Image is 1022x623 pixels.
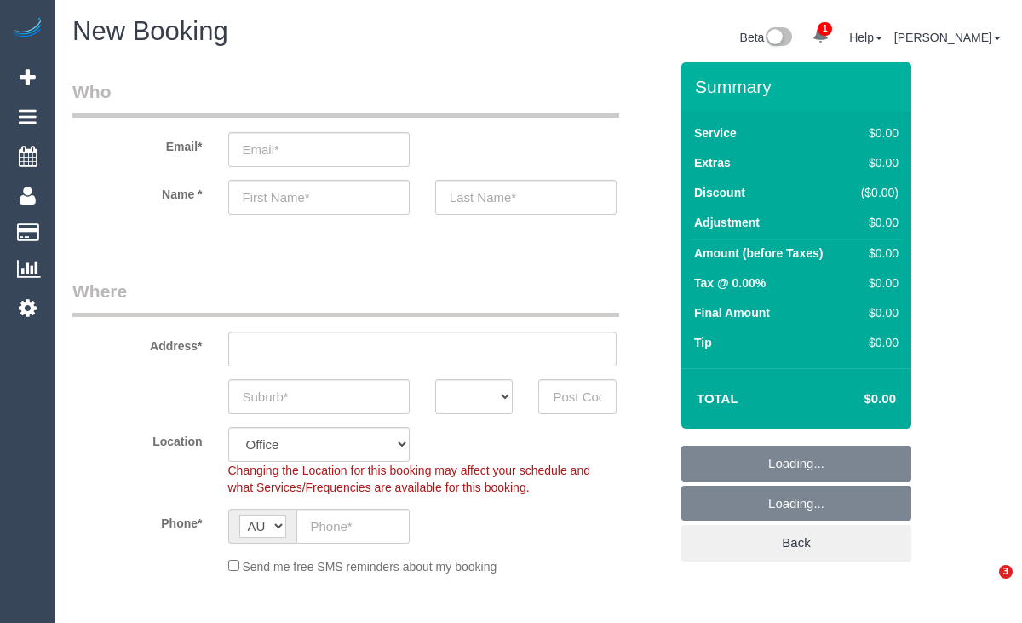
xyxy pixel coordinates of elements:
input: Email* [228,132,410,167]
label: Tip [694,334,712,351]
label: Address* [60,332,215,355]
label: Phone* [60,509,215,532]
a: Back [681,525,911,561]
legend: Who [72,79,619,118]
input: Post Code* [538,379,617,414]
div: $0.00 [853,304,899,321]
label: Location [60,427,215,450]
h3: Summary [695,77,903,96]
input: Suburb* [228,379,410,414]
label: Tax @ 0.00% [694,274,766,291]
a: Beta [740,31,793,44]
label: Extras [694,154,731,171]
img: Automaid Logo [10,17,44,41]
label: Discount [694,184,745,201]
span: New Booking [72,16,228,46]
span: Changing the Location for this booking may affect your schedule and what Services/Frequencies are... [228,464,590,494]
img: New interface [764,27,792,49]
strong: Total [697,391,738,406]
span: Send me free SMS reminders about my booking [242,560,497,574]
label: Final Amount [694,304,770,321]
div: $0.00 [853,214,899,231]
div: $0.00 [853,274,899,291]
h4: $0.00 [813,392,896,407]
label: Email* [60,132,215,155]
iframe: Intercom live chat [964,565,1005,606]
label: Service [694,124,737,141]
div: ($0.00) [853,184,899,201]
label: Adjustment [694,214,760,231]
span: 1 [818,22,832,36]
a: 1 [804,17,837,55]
div: $0.00 [853,124,899,141]
div: $0.00 [853,154,899,171]
input: First Name* [228,180,410,215]
a: Help [849,31,882,44]
a: [PERSON_NAME] [894,31,1001,44]
label: Amount (before Taxes) [694,245,823,262]
div: $0.00 [853,245,899,262]
label: Name * [60,180,215,203]
div: $0.00 [853,334,899,351]
input: Last Name* [435,180,617,215]
span: 3 [999,565,1013,579]
legend: Where [72,279,619,317]
input: Phone* [296,509,410,544]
